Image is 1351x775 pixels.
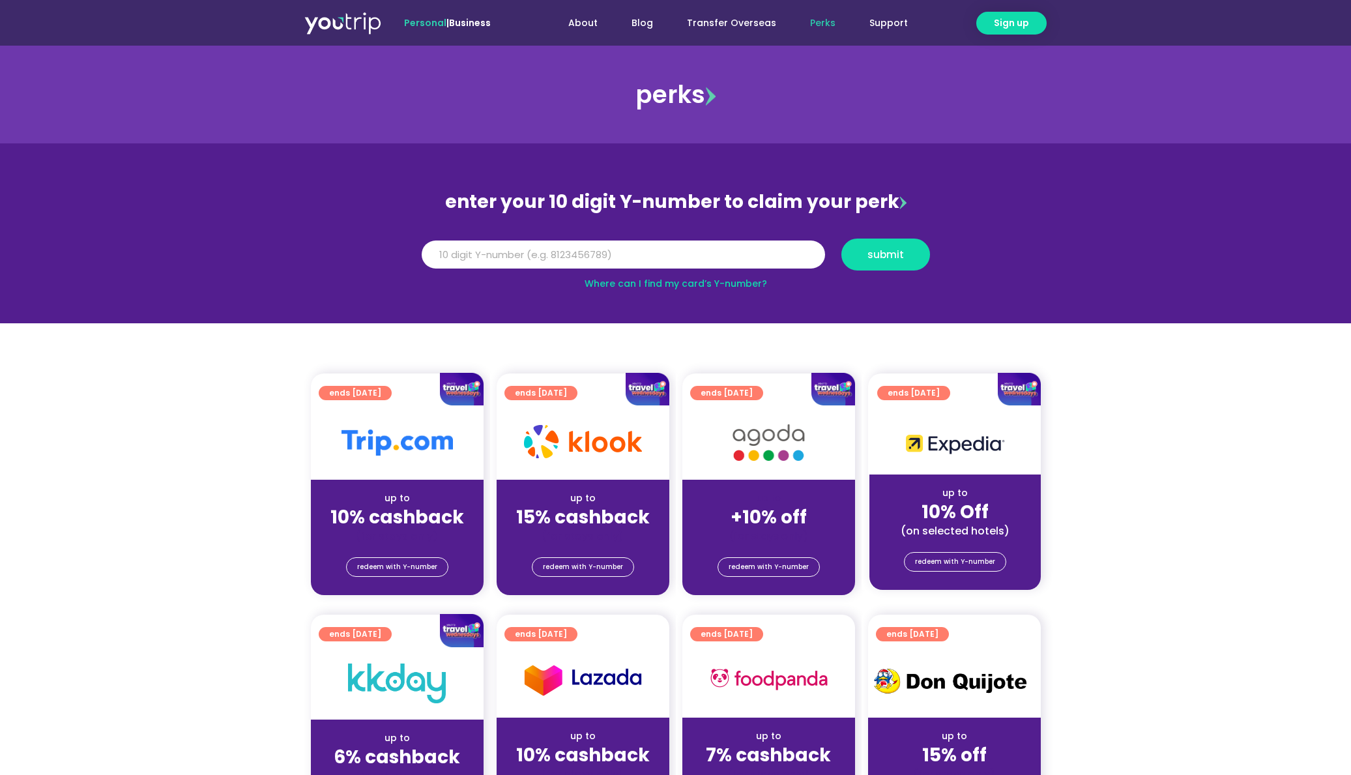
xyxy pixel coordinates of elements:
[922,742,987,768] strong: 15% off
[701,627,753,641] span: ends [DATE]
[346,557,448,577] a: redeem with Y-number
[321,491,473,505] div: up to
[670,11,793,35] a: Transfer Overseas
[876,627,949,641] a: ends [DATE]
[404,16,446,29] span: Personal
[449,16,491,29] a: Business
[693,729,845,743] div: up to
[729,558,809,576] span: redeem with Y-number
[585,277,767,290] a: Where can I find my card’s Y-number?
[404,16,491,29] span: |
[880,486,1030,500] div: up to
[994,16,1029,30] span: Sign up
[507,491,659,505] div: up to
[334,744,460,770] strong: 6% cashback
[852,11,925,35] a: Support
[976,12,1047,35] a: Sign up
[615,11,670,35] a: Blog
[321,529,473,543] div: (for stays only)
[880,524,1030,538] div: (on selected hotels)
[507,729,659,743] div: up to
[543,558,623,576] span: redeem with Y-number
[867,250,904,259] span: submit
[321,731,473,745] div: up to
[879,729,1030,743] div: up to
[886,627,938,641] span: ends [DATE]
[515,627,567,641] span: ends [DATE]
[731,504,807,530] strong: +10% off
[415,185,937,219] div: enter your 10 digit Y-number to claim your perk
[757,491,781,504] span: up to
[551,11,615,35] a: About
[922,499,989,525] strong: 10% Off
[915,553,995,571] span: redeem with Y-number
[507,529,659,543] div: (for stays only)
[516,504,650,530] strong: 15% cashback
[693,529,845,543] div: (for stays only)
[330,504,464,530] strong: 10% cashback
[841,239,930,271] button: submit
[718,557,820,577] a: redeem with Y-number
[504,627,577,641] a: ends [DATE]
[706,742,831,768] strong: 7% cashback
[532,557,634,577] a: redeem with Y-number
[793,11,852,35] a: Perks
[904,552,1006,572] a: redeem with Y-number
[357,558,437,576] span: redeem with Y-number
[690,627,763,641] a: ends [DATE]
[526,11,925,35] nav: Menu
[422,239,930,280] form: Y Number
[516,742,650,768] strong: 10% cashback
[422,241,825,269] input: 10 digit Y-number (e.g. 8123456789)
